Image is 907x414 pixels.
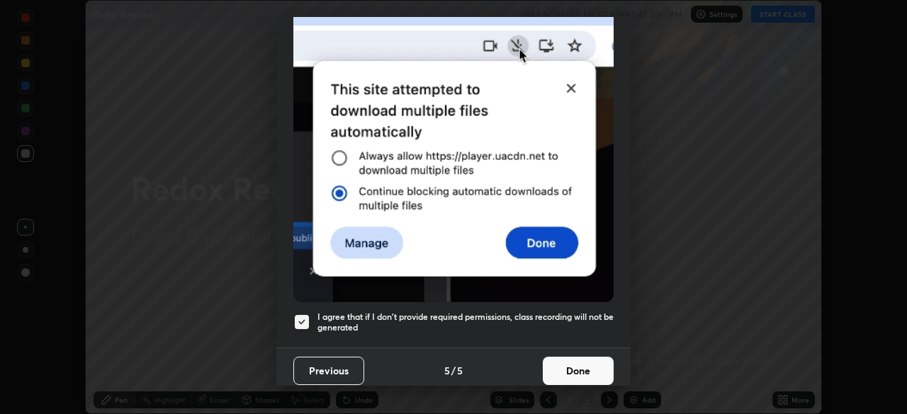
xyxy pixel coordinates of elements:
h4: 5 [457,363,463,378]
h4: / [451,363,456,378]
h4: 5 [444,363,450,378]
button: Done [543,357,614,385]
button: Previous [293,357,364,385]
h5: I agree that if I don't provide required permissions, class recording will not be generated [317,311,614,333]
